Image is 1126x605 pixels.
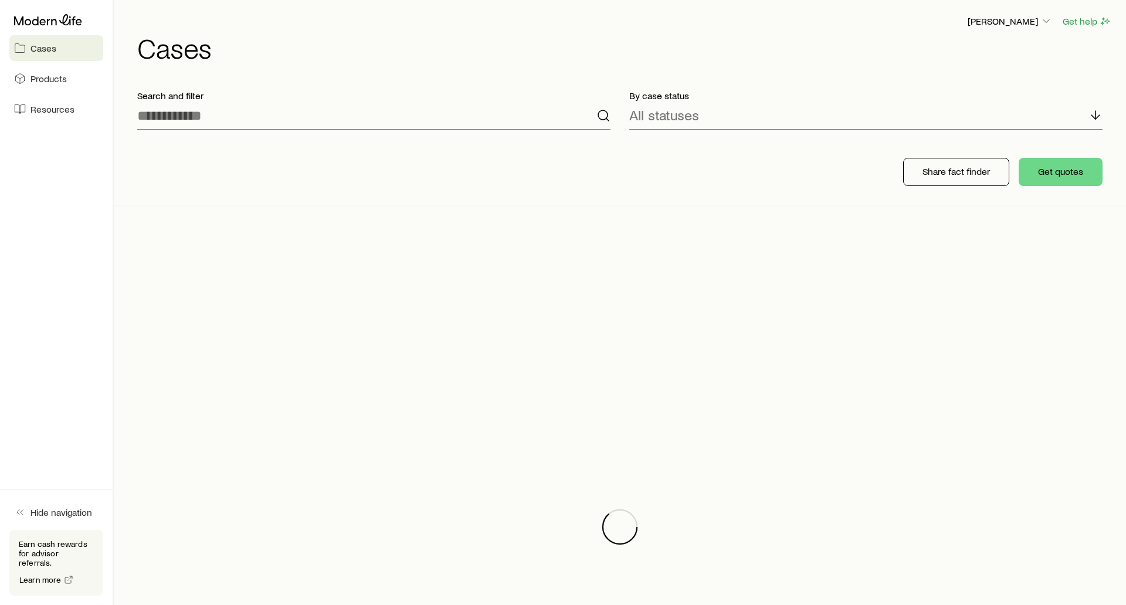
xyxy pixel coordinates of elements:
span: Resources [30,103,74,115]
p: All statuses [629,107,699,123]
button: Get help [1062,15,1112,28]
p: [PERSON_NAME] [968,15,1052,27]
span: Learn more [19,576,62,584]
a: Products [9,66,103,92]
p: Earn cash rewards for advisor referrals. [19,539,94,567]
a: Cases [9,35,103,61]
button: Get quotes [1019,158,1103,186]
p: By case status [629,90,1103,102]
p: Share fact finder [922,165,990,177]
button: [PERSON_NAME] [967,15,1053,29]
h1: Cases [137,33,1112,62]
span: Hide navigation [30,506,92,518]
a: Resources [9,96,103,122]
span: Cases [30,42,56,54]
button: Share fact finder [903,158,1009,186]
button: Hide navigation [9,499,103,525]
p: Search and filter [137,90,611,102]
div: Earn cash rewards for advisor referrals.Learn more [9,530,103,596]
span: Products [30,73,67,85]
